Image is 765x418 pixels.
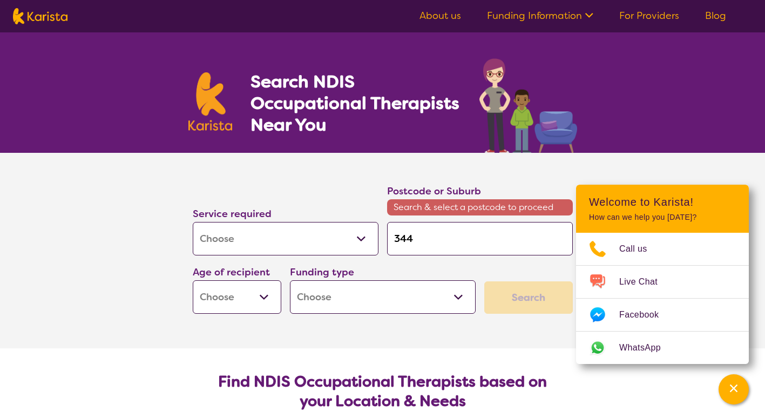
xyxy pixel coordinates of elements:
label: Age of recipient [193,266,270,279]
img: occupational-therapy [479,58,577,153]
label: Postcode or Suburb [387,185,481,198]
a: Blog [705,9,726,22]
h1: Search NDIS Occupational Therapists Near You [251,71,461,136]
ul: Choose channel [576,233,749,364]
a: Web link opens in a new tab. [576,332,749,364]
h2: Find NDIS Occupational Therapists based on your Location & Needs [201,372,564,411]
button: Channel Menu [719,374,749,404]
label: Funding type [290,266,354,279]
input: Type [387,222,573,255]
a: For Providers [619,9,679,22]
span: Search & select a postcode to proceed [387,199,573,215]
h2: Welcome to Karista! [589,195,736,208]
label: Service required [193,207,272,220]
a: Funding Information [487,9,593,22]
span: Live Chat [619,274,671,290]
span: Call us [619,241,660,257]
span: Facebook [619,307,672,323]
a: About us [419,9,461,22]
img: Karista logo [188,72,233,131]
p: How can we help you [DATE]? [589,213,736,222]
span: WhatsApp [619,340,674,356]
div: Channel Menu [576,185,749,364]
img: Karista logo [13,8,67,24]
